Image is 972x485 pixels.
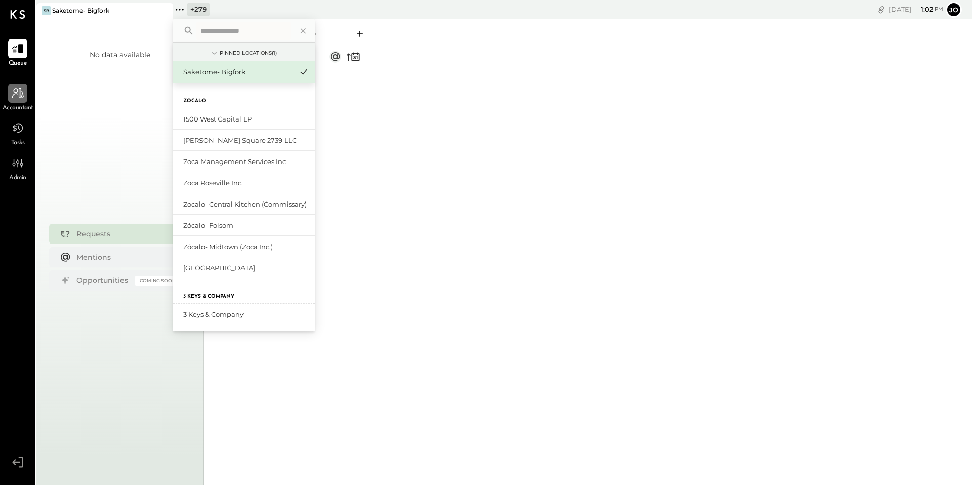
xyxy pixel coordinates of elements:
a: Queue [1,39,35,68]
div: No data available [90,50,150,60]
div: Mentions [76,252,176,262]
div: SB [42,6,51,15]
div: 3 Keys & Company [183,310,310,319]
label: Zocalo [183,98,206,105]
div: Opportunities [76,275,130,286]
span: Accountant [3,104,33,113]
a: Admin [1,153,35,183]
div: copy link [876,4,886,15]
div: + 279 [187,3,210,16]
button: Jo [946,2,962,18]
div: [PERSON_NAME] Square 2739 LLC [183,136,310,145]
div: Saketome- Bigfork [52,6,109,15]
div: Zoca Management Services Inc [183,157,310,167]
span: Admin [9,174,26,183]
a: Tasks [1,118,35,148]
div: Saketome- Bigfork [183,67,293,77]
span: Queue [9,59,27,68]
div: Zócalo- Folsom [183,221,310,230]
div: Requests [76,229,176,239]
div: Coming Soon [135,276,181,286]
div: [DATE] [889,5,943,14]
a: Accountant [1,84,35,113]
div: Zoca Roseville Inc. [183,178,310,188]
div: 1500 West Capital LP [183,114,310,124]
div: [GEOGRAPHIC_DATA] [183,263,310,273]
label: 3 Keys & Company [183,293,234,300]
div: Zócalo- Midtown (Zoca Inc.) [183,242,310,252]
div: Pinned Locations ( 1 ) [220,50,277,57]
span: Tasks [11,139,25,148]
div: Zocalo- Central Kitchen (Commissary) [183,199,310,209]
